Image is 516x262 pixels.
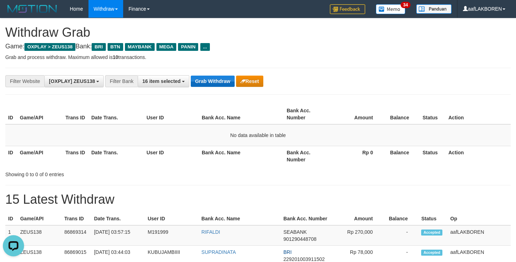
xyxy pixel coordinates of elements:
td: M191999 [145,225,199,246]
td: [DATE] 03:57:15 [91,225,145,246]
th: Date Trans. [88,146,144,166]
th: Game/API [17,212,62,225]
span: 34 [401,2,410,8]
th: Balance [384,146,420,166]
th: Trans ID [63,146,88,166]
span: BRI [92,43,105,51]
div: Filter Bank [105,75,138,87]
th: Date Trans. [91,212,145,225]
th: Bank Acc. Name [199,104,284,124]
th: User ID [145,212,199,225]
span: SEABANK [283,229,307,235]
button: Reset [236,76,263,87]
button: [OXPLAY] ZEUS138 [44,75,104,87]
th: ID [5,104,17,124]
th: Status [420,146,446,166]
p: Grab and process withdraw. Maximum allowed is transactions. [5,54,511,61]
td: ZEUS138 [17,225,62,246]
a: SUPRADINATA [201,249,236,255]
th: Game/API [17,146,63,166]
button: Open LiveChat chat widget [3,3,24,24]
th: Bank Acc. Name [199,212,281,225]
th: Bank Acc. Number [284,146,329,166]
th: Op [447,212,511,225]
th: Action [446,104,511,124]
th: ID [5,212,17,225]
th: ID [5,146,17,166]
th: Balance [384,104,420,124]
h4: Game: Bank: [5,43,511,50]
span: BRI [283,249,292,255]
img: panduan.png [416,4,452,14]
th: Balance [383,212,418,225]
th: Trans ID [62,212,91,225]
td: - [383,225,418,246]
button: 16 item selected [138,75,189,87]
span: Accepted [421,250,442,256]
span: MEGA [156,43,177,51]
th: Trans ID [63,104,88,124]
th: Amount [329,104,384,124]
th: Bank Acc. Number [284,104,329,124]
div: Filter Website [5,75,44,87]
td: aafLAKBOREN [447,225,511,246]
td: 1 [5,225,17,246]
span: Copy 901290448708 to clipboard [283,236,316,242]
img: MOTION_logo.png [5,4,59,14]
span: BTN [108,43,123,51]
th: Bank Acc. Name [199,146,284,166]
button: Grab Withdraw [191,76,234,87]
span: Accepted [421,230,442,236]
span: ... [200,43,210,51]
span: MAYBANK [125,43,155,51]
img: Button%20Memo.svg [376,4,406,14]
th: Bank Acc. Number [281,212,331,225]
h1: Withdraw Grab [5,25,511,40]
th: Status [420,104,446,124]
th: Date Trans. [88,104,144,124]
span: [OXPLAY] ZEUS138 [49,78,95,84]
span: Copy 229201003911502 to clipboard [283,256,325,262]
span: 16 item selected [142,78,180,84]
span: PANIN [178,43,198,51]
h1: 15 Latest Withdraw [5,192,511,207]
td: No data available in table [5,124,511,146]
th: User ID [144,104,199,124]
div: Showing 0 to 0 of 0 entries [5,168,210,178]
span: OXPLAY > ZEUS138 [24,43,75,51]
th: Game/API [17,104,63,124]
th: Amount [331,212,384,225]
th: Rp 0 [329,146,384,166]
a: RIFALDI [201,229,220,235]
td: 86869314 [62,225,91,246]
strong: 10 [113,54,118,60]
th: User ID [144,146,199,166]
th: Action [446,146,511,166]
th: Status [418,212,447,225]
td: Rp 270,000 [331,225,384,246]
img: Feedback.jpg [330,4,365,14]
